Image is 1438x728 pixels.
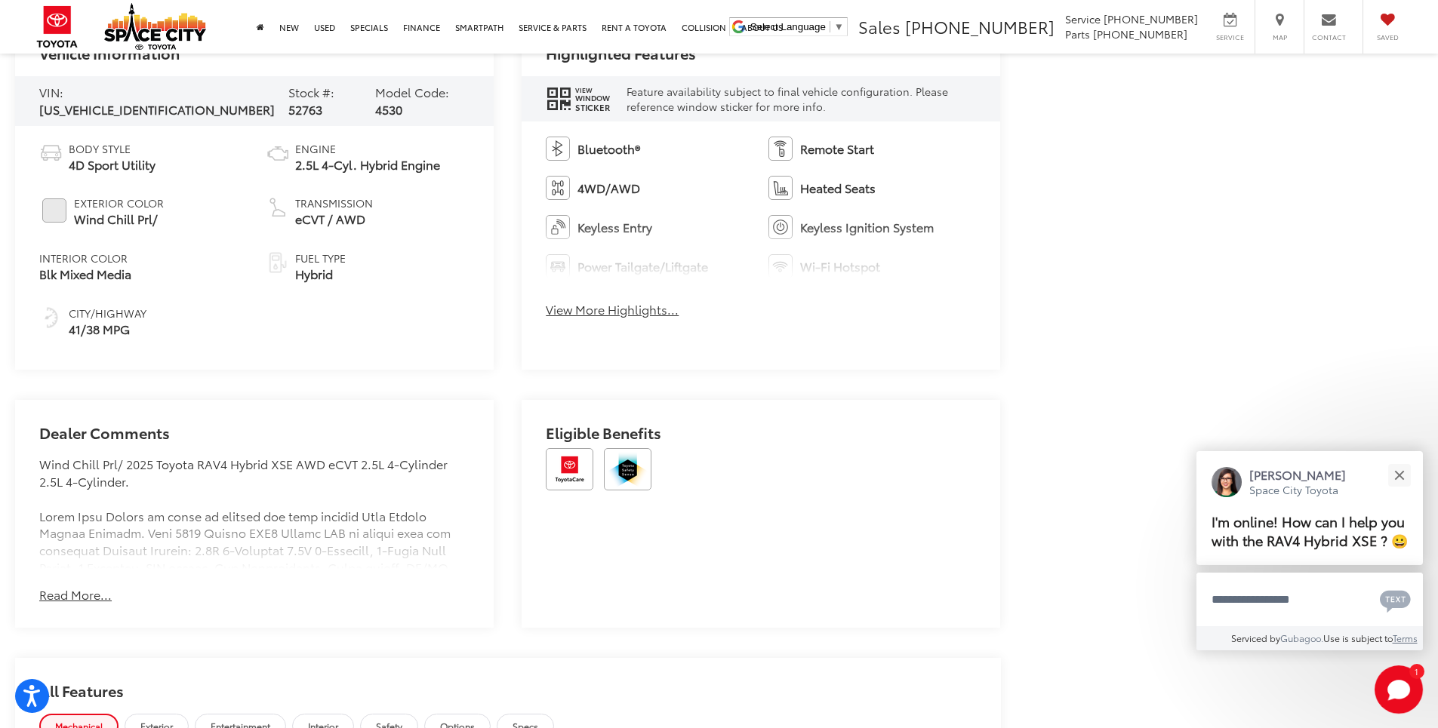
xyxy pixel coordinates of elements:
[546,424,976,448] h2: Eligible Benefits
[575,103,610,112] span: Sticker
[800,180,876,197] span: Heated Seats
[627,84,948,114] span: Feature availability subject to final vehicle configuration. Please reference window sticker for ...
[577,180,640,197] span: 4WD/AWD
[15,658,1001,714] h2: All Features
[104,3,206,50] img: Space City Toyota
[74,195,164,210] span: Exterior Color
[375,100,402,118] span: 4530
[905,14,1055,38] span: [PHONE_NUMBER]
[834,21,844,32] span: ▼
[295,266,346,283] span: Hybrid
[577,140,640,158] span: Bluetooth®
[858,14,901,38] span: Sales
[69,321,146,338] span: 41/38 MPG
[1375,582,1415,616] button: Chat with SMS
[375,83,449,100] span: Model Code:
[1380,588,1411,613] svg: Text
[295,210,373,228] span: eCVT / AWD
[1093,26,1187,41] span: [PHONE_NUMBER]
[1383,459,1415,491] button: Close
[1213,32,1247,42] span: Service
[42,198,66,223] span: #E9E9E9
[295,250,346,266] span: Fuel Type
[39,424,470,456] h2: Dealer Comments
[1104,11,1198,26] span: [PHONE_NUMBER]
[575,94,610,103] span: Window
[1065,26,1090,41] span: Parts
[69,306,146,321] span: City/Highway
[546,137,570,161] img: Bluetooth®
[1280,631,1323,644] a: Gubagoo.
[288,100,322,118] span: 52763
[1196,573,1423,627] textarea: Type your message
[39,100,275,118] span: [US_VEHICLE_IDENTIFICATION_NUMBER]
[1212,511,1408,550] span: I'm online! How can I help you with the RAV4 Hybrid XSE ? 😀
[546,176,570,200] img: 4WD/AWD
[39,250,131,266] span: Interior Color
[1415,668,1418,674] span: 1
[575,86,610,94] span: View
[546,45,696,61] h2: Highlighted Features
[1312,32,1346,42] span: Contact
[39,306,63,330] img: Fuel Economy
[74,210,164,228] span: Wind Chill Prl/
[39,456,470,569] div: Wind Chill Prl/ 2025 Toyota RAV4 Hybrid XSE AWD eCVT 2.5L 4-Cylinder 2.5L 4-Cylinder. Lorem Ipsu ...
[1249,466,1346,483] p: [PERSON_NAME]
[1065,11,1101,26] span: Service
[1393,631,1418,644] a: Terms
[768,137,793,161] img: Remote Start
[39,266,131,283] span: Blk Mixed Media
[1375,665,1423,714] button: Toggle Chat Window
[546,215,570,239] img: Keyless Entry
[750,21,826,32] span: Select Language
[750,21,844,32] a: Select Language​
[1371,32,1404,42] span: Saved
[69,156,156,174] span: 4D Sport Utility
[1323,631,1393,644] span: Use is subject to
[295,141,440,156] span: Engine
[1375,665,1423,714] svg: Start Chat
[1231,631,1280,644] span: Serviced by
[39,586,112,604] button: Read More...
[39,45,180,61] h2: Vehicle Information
[295,156,440,174] span: 2.5L 4-Cyl. Hybrid Engine
[604,448,651,490] img: Toyota Safety Sense
[1249,483,1346,497] p: Space City Toyota
[768,176,793,200] img: Heated Seats
[39,83,63,100] span: VIN:
[1263,32,1296,42] span: Map
[768,215,793,239] img: Keyless Ignition System
[1196,451,1423,650] div: Close[PERSON_NAME]Space City ToyotaI'm online! How can I help you with the RAV4 Hybrid XSE ? 😀Typ...
[546,301,679,318] button: View More Highlights...
[546,448,593,490] img: Toyota Care
[800,140,874,158] span: Remote Start
[69,141,156,156] span: Body Style
[295,195,373,210] span: Transmission
[546,85,611,112] div: window sticker
[288,83,334,100] span: Stock #:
